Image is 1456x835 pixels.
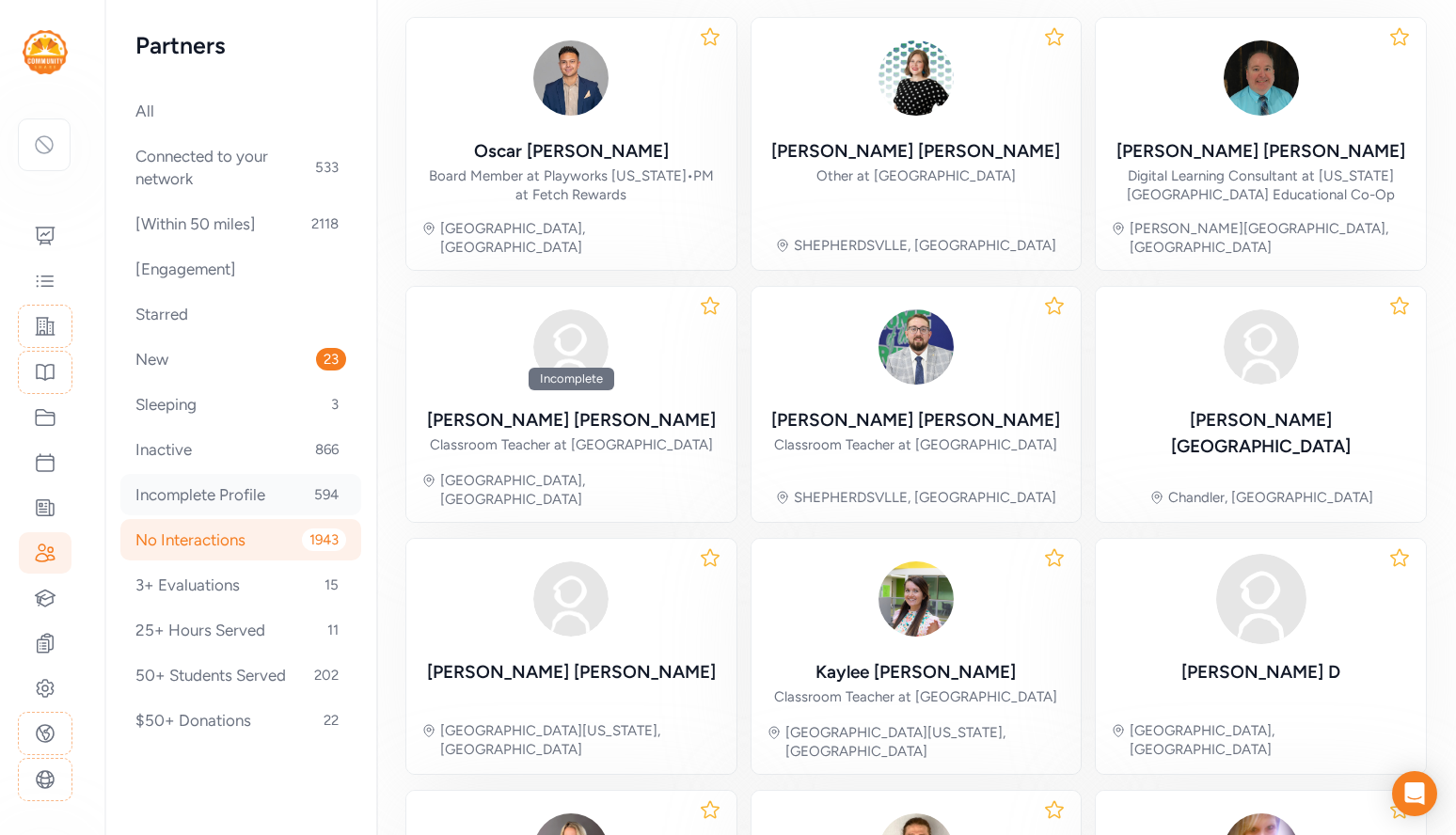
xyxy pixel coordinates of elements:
span: 866 [308,438,346,461]
span: 594 [307,483,346,506]
div: 25+ Hours Served [120,609,361,651]
div: [PERSON_NAME][GEOGRAPHIC_DATA], [GEOGRAPHIC_DATA] [1130,219,1411,257]
span: • [687,167,693,184]
div: Open Intercom Messenger [1392,771,1437,816]
div: Digital Learning Consultant at [US_STATE][GEOGRAPHIC_DATA] Educational Co-Op [1111,166,1411,204]
div: [PERSON_NAME] [PERSON_NAME] [427,659,716,685]
div: [Engagement] [120,248,361,290]
div: [PERSON_NAME] [PERSON_NAME] [771,138,1060,165]
img: t7Bmp0TnTNujvjzwMWFA [871,302,961,392]
div: [GEOGRAPHIC_DATA], [GEOGRAPHIC_DATA] [440,219,721,257]
img: avatar38fbb18c.svg [1216,554,1306,644]
img: logo [23,30,68,74]
div: [GEOGRAPHIC_DATA], [GEOGRAPHIC_DATA] [1130,721,1411,759]
div: Connected to your network [120,135,361,199]
img: Dtz8vhSQpGZvbmxDfeF8 [1216,33,1306,123]
div: New [120,339,361,380]
div: Starred [120,293,361,335]
div: Oscar [PERSON_NAME] [474,138,669,165]
img: 9IGS4LT3SPyRQy7GYdgg [526,33,616,123]
img: L0T4gwDmRamowUAsDkZN [871,33,961,123]
div: Classroom Teacher at [GEOGRAPHIC_DATA] [774,687,1057,706]
div: [Within 50 miles] [120,203,361,244]
span: 533 [308,156,346,179]
span: 15 [317,574,346,596]
div: $50+ Donations [120,700,361,741]
div: [GEOGRAPHIC_DATA][US_STATE], [GEOGRAPHIC_DATA] [440,721,721,759]
div: Incomplete [529,368,614,390]
img: 9nAmIpuQIEGXU1oCfgAG [871,554,961,644]
div: [PERSON_NAME] [PERSON_NAME] [1116,138,1405,165]
div: 50+ Students Served [120,654,361,696]
div: SHEPHERDSVLLE, [GEOGRAPHIC_DATA] [794,236,1056,255]
span: 1943 [302,528,346,551]
div: No Interactions [120,519,361,560]
div: Kaylee [PERSON_NAME] [815,659,1016,685]
div: [GEOGRAPHIC_DATA], [GEOGRAPHIC_DATA] [440,471,721,509]
div: 3+ Evaluations [120,564,361,606]
div: Board Member at Playworks [US_STATE] PM at Fetch Rewards [421,166,721,204]
span: 202 [307,664,346,686]
span: 2118 [304,213,346,235]
div: Sleeping [120,384,361,425]
div: Classroom Teacher at [GEOGRAPHIC_DATA] [430,435,713,454]
img: avatar38fbb18c.svg [1216,302,1306,392]
div: All [120,90,361,132]
span: 3 [324,393,346,416]
div: Chandler, [GEOGRAPHIC_DATA] [1168,488,1373,507]
div: [PERSON_NAME] [PERSON_NAME] [771,407,1060,433]
div: [PERSON_NAME] D [1181,659,1340,685]
span: 11 [320,619,346,641]
div: Inactive [120,429,361,470]
img: avatar38fbb18c.svg [526,554,616,644]
div: [PERSON_NAME] [PERSON_NAME] [427,407,716,433]
div: Other at [GEOGRAPHIC_DATA] [816,166,1016,185]
div: SHEPHERDSVLLE, [GEOGRAPHIC_DATA] [794,488,1056,507]
div: Incomplete Profile [120,474,361,515]
h2: Partners [135,30,346,60]
img: avatar38fbb18c.svg [526,302,616,392]
div: [GEOGRAPHIC_DATA][US_STATE], [GEOGRAPHIC_DATA] [785,723,1067,761]
div: Classroom Teacher at [GEOGRAPHIC_DATA] [774,435,1057,454]
div: [PERSON_NAME] [GEOGRAPHIC_DATA] [1111,407,1411,460]
span: 23 [316,348,346,370]
span: 22 [316,709,346,732]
